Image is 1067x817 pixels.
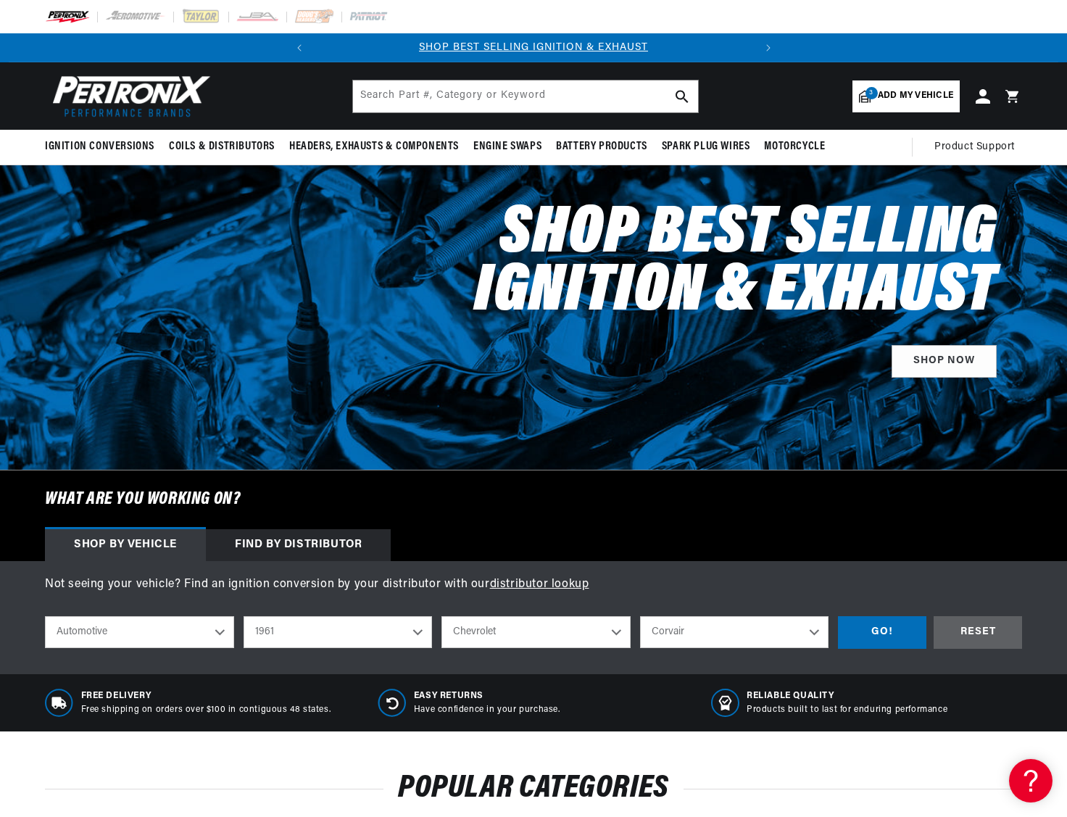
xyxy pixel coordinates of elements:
[45,616,234,648] select: Ride Type
[838,616,926,649] div: GO!
[353,80,698,112] input: Search Part #, Category or Keyword
[45,139,154,154] span: Ignition Conversions
[169,139,275,154] span: Coils & Distributors
[490,578,589,590] a: distributor lookup
[747,690,947,702] span: RELIABLE QUALITY
[9,470,1058,528] h6: What are you working on?
[764,139,825,154] span: Motorcycle
[934,130,1022,165] summary: Product Support
[865,87,878,99] span: 3
[282,130,466,164] summary: Headers, Exhausts & Components
[466,130,549,164] summary: Engine Swaps
[892,345,997,378] a: SHOP NOW
[934,139,1015,155] span: Product Support
[45,529,206,561] div: Shop by vehicle
[162,130,282,164] summary: Coils & Distributors
[414,690,560,702] span: Easy Returns
[45,576,1022,594] p: Not seeing your vehicle? Find an ignition conversion by your distributor with our
[314,40,754,56] div: Announcement
[81,690,331,702] span: Free Delivery
[934,616,1022,649] div: RESET
[747,704,947,716] p: Products built to last for enduring performance
[549,130,655,164] summary: Battery Products
[285,33,314,62] button: Translation missing: en.sections.announcements.previous_announcement
[81,704,331,716] p: Free shipping on orders over $100 in contiguous 48 states.
[666,80,698,112] button: search button
[441,616,631,648] select: Make
[878,89,953,103] span: Add my vehicle
[45,71,212,121] img: Pertronix
[9,33,1058,62] slideshow-component: Translation missing: en.sections.announcements.announcement_bar
[206,529,391,561] div: Find by Distributor
[754,33,783,62] button: Translation missing: en.sections.announcements.next_announcement
[45,130,162,164] summary: Ignition Conversions
[473,139,541,154] span: Engine Swaps
[244,616,433,648] select: Year
[314,40,754,56] div: 1 of 2
[757,130,832,164] summary: Motorcycle
[640,616,829,648] select: Model
[419,42,648,53] a: SHOP BEST SELLING IGNITION & EXHAUST
[662,139,750,154] span: Spark Plug Wires
[414,704,560,716] p: Have confidence in your purchase.
[655,130,757,164] summary: Spark Plug Wires
[289,139,459,154] span: Headers, Exhausts & Components
[377,206,997,322] h2: Shop Best Selling Ignition & Exhaust
[852,80,960,112] a: 3Add my vehicle
[556,139,647,154] span: Battery Products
